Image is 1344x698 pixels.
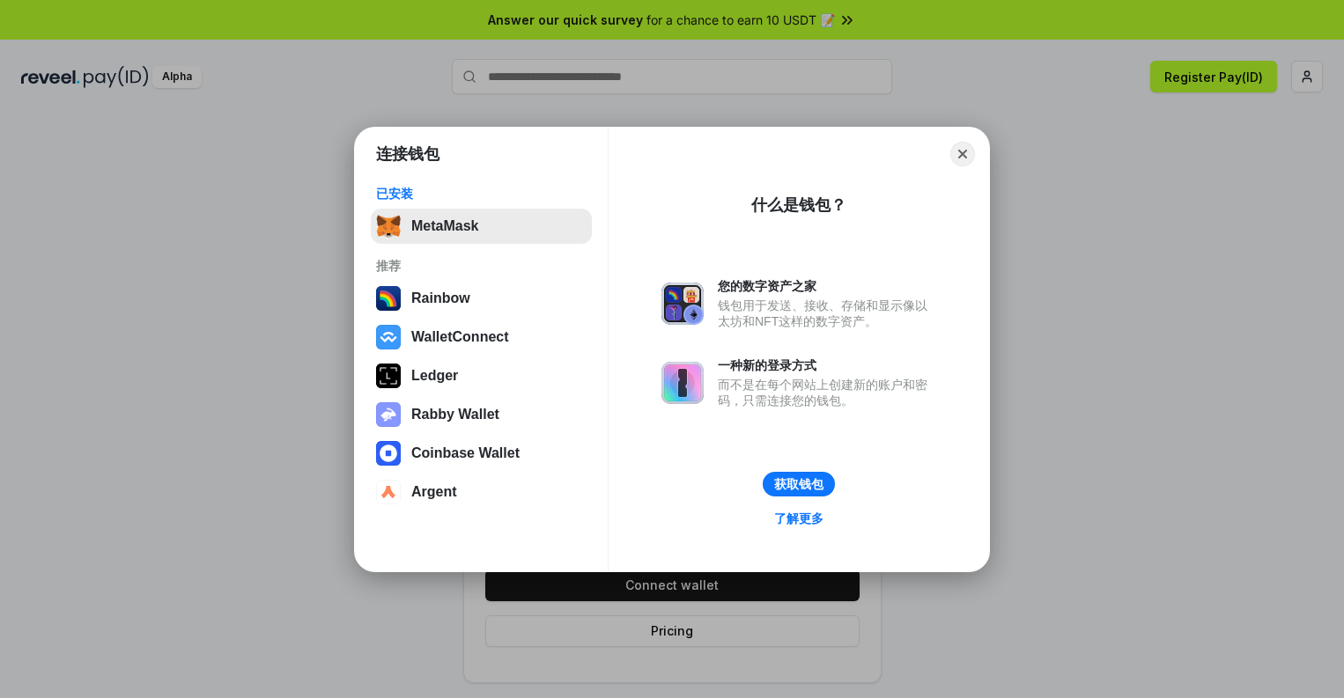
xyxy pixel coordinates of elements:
div: 已安装 [376,186,587,202]
div: WalletConnect [411,329,509,345]
div: Ledger [411,368,458,384]
img: svg+xml,%3Csvg%20xmlns%3D%22http%3A%2F%2Fwww.w3.org%2F2000%2Fsvg%22%20fill%3D%22none%22%20viewBox... [661,362,704,404]
img: svg+xml,%3Csvg%20xmlns%3D%22http%3A%2F%2Fwww.w3.org%2F2000%2Fsvg%22%20fill%3D%22none%22%20viewBox... [376,402,401,427]
button: 获取钱包 [763,472,835,496]
img: svg+xml,%3Csvg%20fill%3D%22none%22%20height%3D%2233%22%20viewBox%3D%220%200%2035%2033%22%20width%... [376,214,401,239]
button: Close [950,142,975,166]
button: Argent [371,474,592,510]
div: MetaMask [411,218,478,234]
button: Ledger [371,358,592,393]
button: Coinbase Wallet [371,436,592,471]
div: Rainbow [411,290,470,306]
div: 您的数字资产之家 [718,278,936,294]
div: 一种新的登录方式 [718,357,936,373]
img: svg+xml,%3Csvg%20width%3D%2228%22%20height%3D%2228%22%20viewBox%3D%220%200%2028%2028%22%20fill%3D... [376,325,401,349]
img: svg+xml,%3Csvg%20width%3D%2228%22%20height%3D%2228%22%20viewBox%3D%220%200%2028%2028%22%20fill%3D... [376,480,401,504]
a: 了解更多 [764,507,834,530]
div: 而不是在每个网站上创建新的账户和密码，只需连接您的钱包。 [718,377,936,408]
div: Argent [411,484,457,500]
img: svg+xml,%3Csvg%20xmlns%3D%22http%3A%2F%2Fwww.w3.org%2F2000%2Fsvg%22%20width%3D%2228%22%20height%3... [376,364,401,388]
div: 推荐 [376,258,587,274]
div: 了解更多 [774,511,823,526]
div: Rabby Wallet [411,407,499,422]
img: svg+xml,%3Csvg%20width%3D%22120%22%20height%3D%22120%22%20viewBox%3D%220%200%20120%20120%22%20fil... [376,286,401,311]
div: Coinbase Wallet [411,445,520,461]
button: MetaMask [371,209,592,244]
button: Rabby Wallet [371,397,592,432]
img: svg+xml,%3Csvg%20width%3D%2228%22%20height%3D%2228%22%20viewBox%3D%220%200%2028%2028%22%20fill%3D... [376,441,401,466]
div: 什么是钱包？ [751,195,846,216]
div: 钱包用于发送、接收、存储和显示像以太坊和NFT这样的数字资产。 [718,298,936,329]
img: svg+xml,%3Csvg%20xmlns%3D%22http%3A%2F%2Fwww.w3.org%2F2000%2Fsvg%22%20fill%3D%22none%22%20viewBox... [661,283,704,325]
h1: 连接钱包 [376,143,439,165]
button: WalletConnect [371,320,592,355]
button: Rainbow [371,281,592,316]
div: 获取钱包 [774,476,823,492]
